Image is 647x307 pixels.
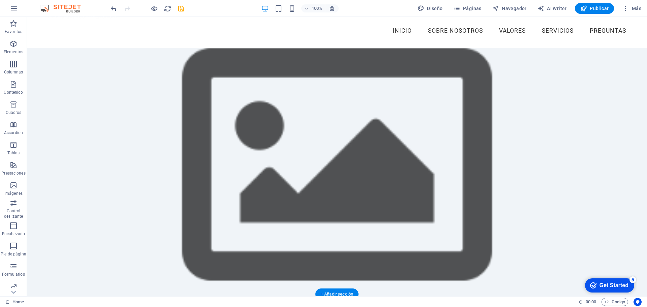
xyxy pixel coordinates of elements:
[6,110,22,115] p: Cuadros
[7,150,20,156] p: Tablas
[50,1,57,8] div: 5
[39,4,89,12] img: Editor Logo
[5,29,22,34] p: Favoritos
[177,5,185,12] i: Guardar (Ctrl+S)
[537,5,567,12] span: AI Writer
[4,69,23,75] p: Columnas
[301,4,325,12] button: 100%
[177,4,185,12] button: save
[602,298,628,306] button: Código
[605,298,625,306] span: Código
[454,5,482,12] span: Páginas
[580,5,609,12] span: Publicar
[634,298,642,306] button: Usercentrics
[490,3,529,14] button: Navegador
[622,5,641,12] span: Más
[2,272,25,277] p: Formularios
[5,3,55,18] div: Get Started 5 items remaining, 0% complete
[110,4,118,12] button: undo
[4,90,23,95] p: Contenido
[20,7,49,13] div: Get Started
[415,3,445,14] button: Diseño
[590,299,591,304] span: :
[2,231,25,237] p: Encabezado
[163,4,172,12] button: reload
[5,298,24,306] a: Haz clic para cancelar la selección y doble clic para abrir páginas
[4,130,23,135] p: Accordion
[4,49,23,55] p: Elementos
[619,3,644,14] button: Más
[311,4,322,12] h6: 100%
[329,5,335,11] i: Al redimensionar, ajustar el nivel de zoom automáticamente para ajustarse al dispositivo elegido.
[1,171,25,176] p: Prestaciones
[575,3,614,14] button: Publicar
[451,3,484,14] button: Páginas
[418,5,443,12] span: Diseño
[315,288,359,300] div: + Añadir sección
[586,298,596,306] span: 00 00
[579,298,596,306] h6: Tiempo de la sesión
[535,3,569,14] button: AI Writer
[1,251,26,257] p: Pie de página
[492,5,527,12] span: Navegador
[415,3,445,14] div: Diseño (Ctrl+Alt+Y)
[4,191,23,196] p: Imágenes
[164,5,172,12] i: Volver a cargar página
[110,5,118,12] i: Deshacer: Cambiar imagen (Ctrl+Z)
